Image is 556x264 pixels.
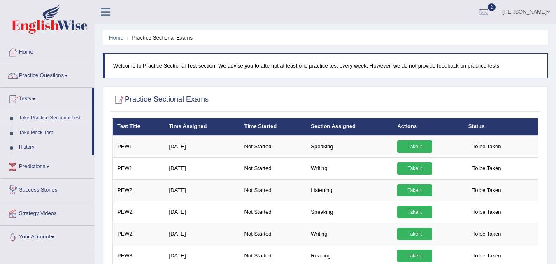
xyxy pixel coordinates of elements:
[488,3,496,11] span: 2
[113,62,539,70] p: Welcome to Practice Sectional Test section. We advise you to attempt at least one practice test e...
[306,201,393,223] td: Speaking
[306,223,393,245] td: Writing
[165,136,240,158] td: [DATE]
[306,118,393,136] th: Section Assigned
[0,202,94,223] a: Strategy Videos
[240,157,307,179] td: Not Started
[393,118,463,136] th: Actions
[240,118,307,136] th: Time Started
[0,88,92,108] a: Tests
[112,93,209,106] h2: Practice Sectional Exams
[397,162,432,175] a: Take it
[15,111,92,126] a: Take Practice Sectional Test
[468,140,505,153] span: To be Taken
[397,140,432,153] a: Take it
[113,136,165,158] td: PEW1
[468,228,505,240] span: To be Taken
[397,184,432,196] a: Take it
[0,64,94,85] a: Practice Questions
[468,206,505,218] span: To be Taken
[306,179,393,201] td: Listening
[468,162,505,175] span: To be Taken
[113,157,165,179] td: PEW1
[240,223,307,245] td: Not Started
[468,184,505,196] span: To be Taken
[165,179,240,201] td: [DATE]
[0,41,94,61] a: Home
[113,201,165,223] td: PEW2
[240,201,307,223] td: Not Started
[165,201,240,223] td: [DATE]
[306,136,393,158] td: Speaking
[113,118,165,136] th: Test Title
[0,226,94,246] a: Your Account
[113,223,165,245] td: PEW2
[165,118,240,136] th: Time Assigned
[165,223,240,245] td: [DATE]
[397,206,432,218] a: Take it
[15,140,92,155] a: History
[0,179,94,199] a: Success Stories
[306,157,393,179] td: Writing
[468,250,505,262] span: To be Taken
[109,35,123,41] a: Home
[464,118,538,136] th: Status
[240,136,307,158] td: Not Started
[397,250,432,262] a: Take it
[125,34,193,42] li: Practice Sectional Exams
[15,126,92,140] a: Take Mock Test
[113,179,165,201] td: PEW2
[165,157,240,179] td: [DATE]
[240,179,307,201] td: Not Started
[397,228,432,240] a: Take it
[0,155,94,176] a: Predictions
